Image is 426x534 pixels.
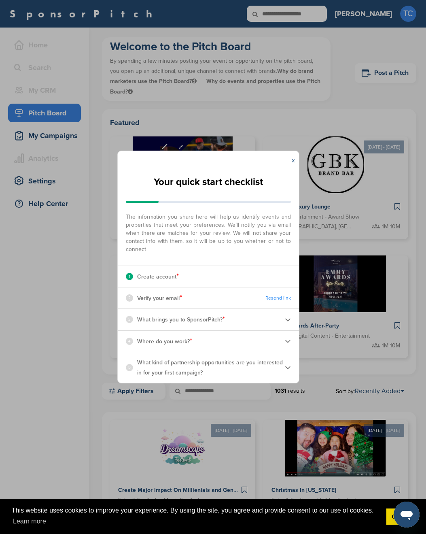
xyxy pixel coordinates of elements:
[265,295,291,301] a: Resend link
[12,506,380,528] span: This website uses cookies to improve your experience. By using the site, you agree and provide co...
[285,317,291,323] img: Checklist arrow 2
[394,502,420,528] iframe: Button to launch messaging window
[137,357,285,378] p: What kind of partnership opportunities are you interested in for your first campaign?
[137,314,225,325] p: What brings you to SponsorPitch?
[126,316,133,323] div: 3
[137,336,192,347] p: Where do you work?
[285,364,291,370] img: Checklist arrow 2
[126,364,133,371] div: 5
[137,271,179,282] p: Create account
[285,338,291,344] img: Checklist arrow 2
[126,209,291,253] span: The information you share here will help us identify events and properties that meet your prefere...
[126,273,133,280] div: 1
[12,515,47,528] a: learn more about cookies
[154,173,263,191] h2: Your quick start checklist
[292,156,295,164] a: x
[126,294,133,302] div: 2
[137,293,182,303] p: Verify your email
[386,508,414,525] a: dismiss cookie message
[126,338,133,345] div: 4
